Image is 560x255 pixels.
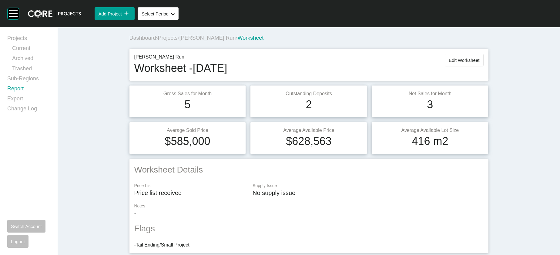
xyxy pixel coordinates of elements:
[412,134,448,149] h1: 416 m2
[179,35,236,41] a: [PERSON_NAME] Run
[12,45,50,55] a: Current
[95,7,135,20] button: Add Project
[7,220,45,233] button: Switch Account
[255,127,362,134] p: Average Available Price
[134,209,484,218] p: -
[142,11,169,16] span: Select Period
[134,189,247,197] p: Price list received
[134,90,241,97] p: Gross Sales for Month
[11,239,25,244] span: Logout
[7,75,50,85] a: Sub-Regions
[238,35,264,41] span: Worksheet
[236,35,238,41] span: ›
[129,35,156,41] a: Dashboard
[184,97,190,112] h1: 5
[134,223,484,234] h2: Flags
[12,55,50,65] a: Archived
[138,7,179,20] button: Select Period
[98,11,122,16] span: Add Project
[158,35,178,41] a: Projects
[165,134,210,149] h1: $585,000
[7,35,50,45] a: Projects
[255,90,362,97] p: Outstanding Deposits
[134,61,227,76] h1: Worksheet - [DATE]
[134,54,227,60] p: [PERSON_NAME] Run
[253,189,483,197] p: No supply issue
[7,85,50,95] a: Report
[7,105,50,115] a: Change Log
[134,127,241,134] p: Average Sold Price
[306,97,312,112] h1: 2
[7,235,29,248] button: Logout
[134,242,484,248] li: - Tail Ending/Small Project
[12,65,50,75] a: Trashed
[449,58,479,63] span: Edit Worksheet
[134,183,247,189] p: Price List
[377,90,483,97] p: Net Sales for Month
[445,54,483,66] button: Edit Worksheet
[427,97,433,112] h1: 3
[134,164,484,176] h2: Worksheet Details
[178,35,179,41] span: ›
[286,134,331,149] h1: $628,563
[28,10,81,18] img: core-logo-dark.3138cae2.png
[156,35,158,41] span: ›
[7,95,50,105] a: Export
[11,224,42,229] span: Switch Account
[253,183,483,189] p: Supply Issue
[377,127,483,134] p: Average Available Lot Size
[134,203,484,209] p: Notes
